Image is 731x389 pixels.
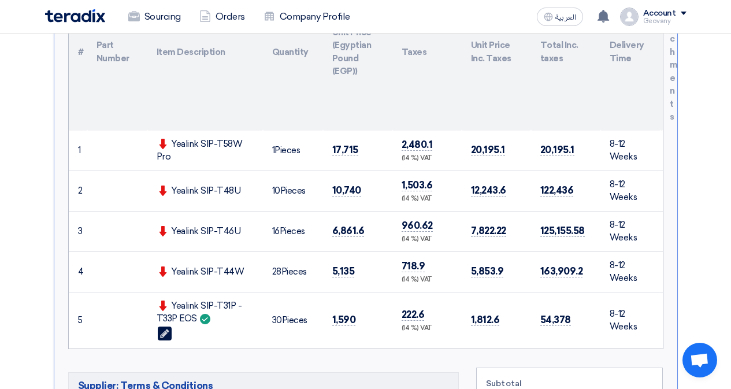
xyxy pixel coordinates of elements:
div: Yealink SIP-T44W [157,265,254,279]
div: (14 %) VAT [402,235,452,244]
span: 30 [272,315,282,325]
a: Orders [190,4,254,29]
span: 6,861.6 [332,225,365,237]
span: 2,480.1 [402,139,433,151]
div: (14 %) VAT [402,324,452,334]
span: 1,590 [332,314,356,326]
td: 8-12 Weeks [600,131,661,171]
span: 122,436 [540,184,574,197]
div: (14 %) VAT [402,275,452,285]
span: 125,155.58 [540,225,585,237]
button: العربية [537,8,583,26]
td: 8-12 Weeks [600,251,661,292]
td: 8-12 Weeks [600,292,661,349]
span: 718.9 [402,260,425,272]
span: 54,378 [540,314,571,326]
span: 20,195.1 [471,144,505,156]
span: 28 [272,266,281,277]
span: 960.62 [402,220,433,232]
div: Yealink SIP-T58W Pro [157,138,254,164]
img: profile_test.png [620,8,639,26]
span: 10 [272,186,280,196]
div: Account [643,9,676,18]
td: 8-12 Weeks [600,211,661,251]
td: 8-12 Weeks [600,171,661,211]
img: Teradix logo [45,9,105,23]
td: Pieces [263,251,323,292]
span: العربية [555,13,576,21]
span: 1 [272,145,275,155]
span: 12,243.6 [471,184,506,197]
div: Yealink SIP-T48U [157,184,254,198]
div: Open chat [682,343,717,377]
a: Company Profile [254,4,359,29]
span: 1,812.6 [471,314,500,326]
span: 222.6 [402,309,425,321]
span: 7,822.22 [471,225,506,237]
span: 5,135 [332,265,355,277]
span: 16 [272,226,280,236]
td: Pieces [263,171,323,211]
td: 4 [69,251,87,292]
span: 17,715 [332,144,358,156]
td: 5 [69,292,87,349]
span: 5,853.9 [471,265,504,277]
span: 1,503.6 [402,179,433,191]
div: Yealink SIP-T31P - T33P EOS [157,299,254,325]
div: (14 %) VAT [402,194,452,204]
span: 20,195.1 [540,144,574,156]
td: 1 [69,131,87,171]
div: Yealink SIP-T46U [157,225,254,238]
td: Pieces [263,211,323,251]
td: Pieces [263,131,323,171]
a: Sourcing [119,4,190,29]
div: Geovany [643,18,687,24]
div: (14 %) VAT [402,154,452,164]
td: 3 [69,211,87,251]
td: Pieces [263,292,323,349]
td: 2 [69,171,87,211]
span: 10,740 [332,184,361,197]
span: 163,909.2 [540,265,583,277]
